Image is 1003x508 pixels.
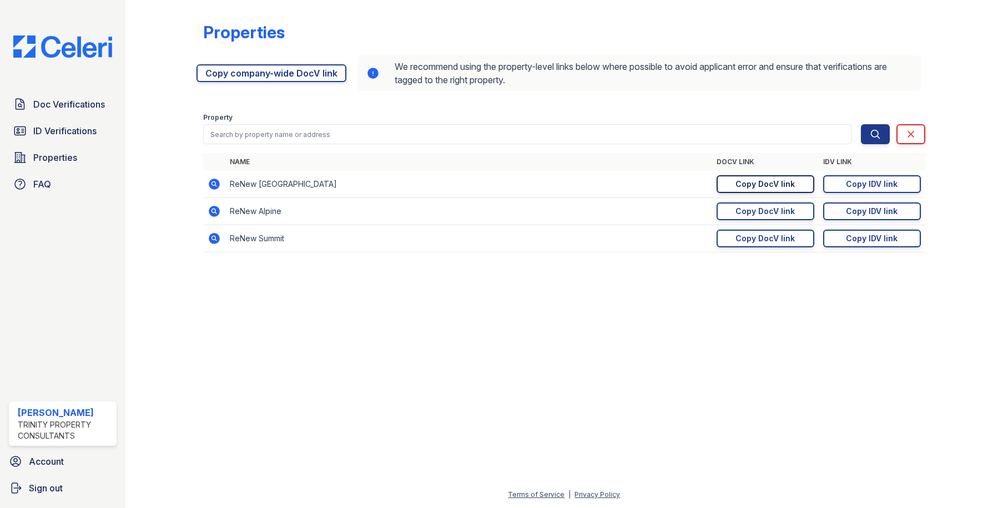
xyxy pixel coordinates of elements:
[33,124,97,138] span: ID Verifications
[9,93,117,115] a: Doc Verifications
[4,35,121,58] img: CE_Logo_Blue-a8612792a0a2168367f1c8372b55b34899dd931a85d93a1a3d3e32e68fde9ad4.png
[29,481,63,495] span: Sign out
[823,230,921,247] a: Copy IDV link
[357,55,920,91] div: We recommend using the property-level links below where possible to avoid applicant error and ens...
[846,206,898,217] div: Copy IDV link
[9,173,117,195] a: FAQ
[735,233,795,244] div: Copy DocV link
[568,490,571,499] div: |
[846,233,898,244] div: Copy IDV link
[823,202,921,220] a: Copy IDV link
[574,490,620,499] a: Privacy Policy
[735,179,795,190] div: Copy DocV link
[33,98,105,111] span: Doc Verifications
[508,490,564,499] a: Terms of Service
[4,477,121,499] a: Sign out
[735,206,795,217] div: Copy DocV link
[203,22,285,42] div: Properties
[225,198,712,225] td: ReNew Alpine
[846,179,898,190] div: Copy IDV link
[717,202,814,220] a: Copy DocV link
[203,124,851,144] input: Search by property name or address
[9,146,117,169] a: Properties
[225,225,712,252] td: ReNew Summit
[717,175,814,193] a: Copy DocV link
[18,406,112,419] div: [PERSON_NAME]
[9,120,117,142] a: ID Verifications
[33,177,51,191] span: FAQ
[225,153,712,171] th: Name
[33,151,77,164] span: Properties
[712,153,819,171] th: DocV Link
[203,113,233,122] label: Property
[4,450,121,473] a: Account
[196,64,346,82] a: Copy company-wide DocV link
[823,175,921,193] a: Copy IDV link
[18,419,112,441] div: Trinity Property Consultants
[29,455,64,468] span: Account
[819,153,925,171] th: IDV Link
[225,171,712,198] td: ReNew [GEOGRAPHIC_DATA]
[717,230,814,247] a: Copy DocV link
